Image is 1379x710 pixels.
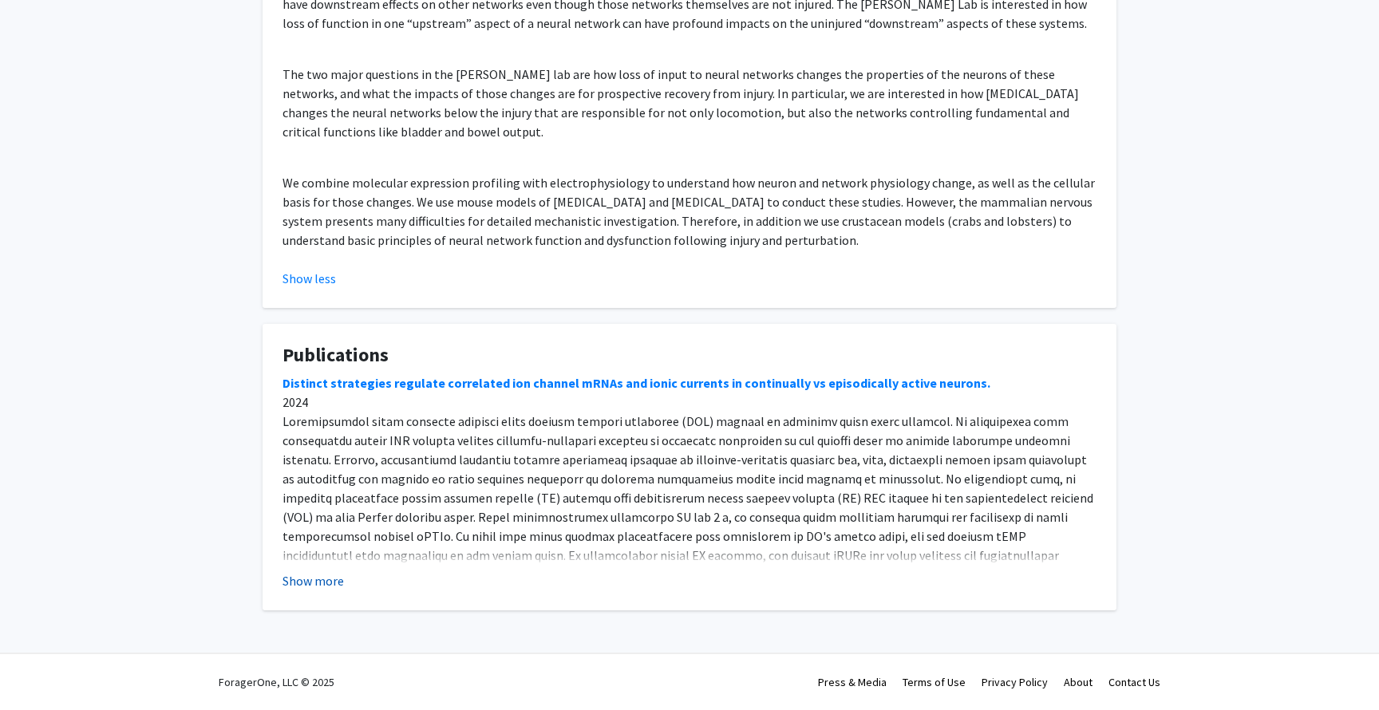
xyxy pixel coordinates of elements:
a: About [1064,675,1093,689]
a: Terms of Use [903,675,966,689]
button: Show more [283,571,344,590]
a: Privacy Policy [982,675,1048,689]
p: We combine molecular expression profiling with electrophysiology to understand how neuron and net... [283,173,1096,250]
p: The two major questions in the [PERSON_NAME] lab are how loss of input to neural networks changes... [283,65,1096,141]
button: Show less [283,269,336,288]
a: Contact Us [1108,675,1160,689]
h4: Publications [283,344,1096,367]
div: ForagerOne, LLC © 2025 [219,654,334,710]
iframe: Chat [12,638,68,698]
a: Press & Media [818,675,887,689]
a: Distinct strategies regulate correlated ion channel mRNAs and ionic currents in continually vs ep... [283,375,990,391]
